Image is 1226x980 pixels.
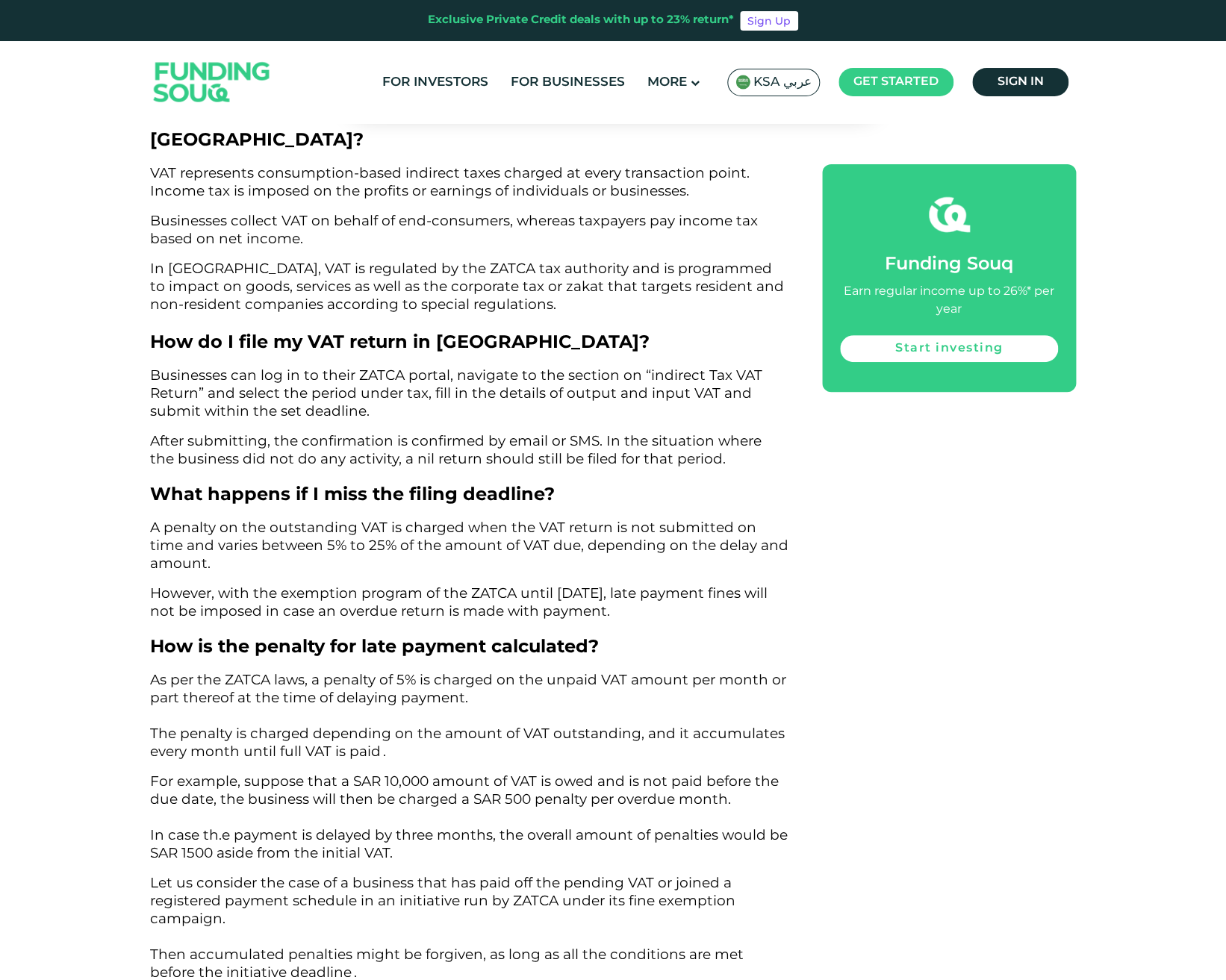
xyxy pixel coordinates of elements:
[840,283,1058,319] div: Earn regular income up to 26%* per year
[753,74,812,91] span: KSA عربي
[740,11,798,31] a: Sign Up
[150,212,758,247] span: Businesses collect VAT on behalf of end-consumers, whereas taxpayers pay income tax based on net ...
[428,12,734,29] div: Exclusive Private Credit deals with up to 23% return*
[139,45,285,120] img: Logo
[885,256,1013,273] span: Funding Souq
[853,76,939,87] span: Get started
[929,194,970,235] img: fsicon
[647,76,687,89] span: More
[150,331,650,352] span: How do I file my VAT return in [GEOGRAPHIC_DATA]?
[507,70,629,95] a: For Businesses
[150,483,555,505] span: What happens if I miss the filing deadline?
[150,164,750,199] span: VAT represents consumption-based indirect taxes charged at every transaction point. Income tax is...
[150,671,786,760] span: As per the ZATCA laws, a penalty of 5% is charged on the unpaid VAT amount per month or part ther...
[379,70,492,95] a: For Investors
[150,366,762,419] span: Businesses can log in to their ZATCA portal, navigate to the section on “indirect Tax VAT Return”...
[150,635,599,657] span: How is the penalty for late payment calculated?
[972,68,1068,96] a: Sign in
[150,773,788,861] span: For example, suppose that a SAR 10,000 amount of VAT is owed and is not paid before the due date,...
[150,519,788,572] span: A penalty on the outstanding VAT is charged when the VAT return is not submitted on time and vari...
[735,75,750,90] img: SA Flag
[150,584,768,619] span: However, with the exemption program of the ZATCA until [DATE], late payment fines will not be imp...
[840,335,1058,362] a: Start investing
[150,260,784,313] span: In [GEOGRAPHIC_DATA], VAT is regulated by the ZATCA tax authority and is programmed to impact on ...
[150,432,762,467] span: After submitting, the confirmation is confirmed by email or SMS. In the situation where the busin...
[998,76,1044,87] span: Sign in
